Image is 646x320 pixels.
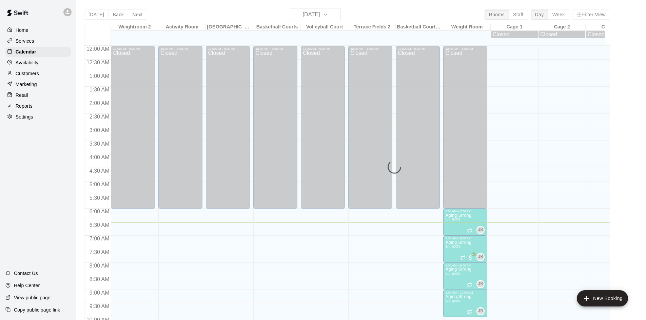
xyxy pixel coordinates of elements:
[206,46,250,209] div: 12:00 AM – 6:00 AM: Closed
[443,290,487,317] div: 9:00 AM – 10:00 AM: Aging Strong
[16,81,37,88] p: Marketing
[348,46,392,209] div: 12:00 AM – 6:00 AM: Closed
[5,25,71,35] a: Home
[88,182,111,187] span: 5:00 AM
[88,154,111,160] span: 4:00 AM
[113,47,153,50] div: 12:00 AM – 6:00 AM
[253,46,297,209] div: 12:00 AM – 6:00 AM: Closed
[301,24,348,30] div: Volleyball Court
[445,47,485,50] div: 12:00 AM – 6:00 AM
[88,87,111,92] span: 1:30 AM
[476,280,485,288] div: Jeffrey Batis
[443,46,487,209] div: 12:00 AM – 6:00 AM: Closed
[5,79,71,89] a: Marketing
[445,210,485,213] div: 6:00 AM – 7:00 AM
[301,46,345,209] div: 12:00 AM – 6:00 AM: Closed
[14,294,51,301] p: View public page
[478,227,483,233] span: JB
[113,50,153,211] div: Closed
[467,309,472,315] span: Recurring event
[445,244,460,248] span: 1/6 spots filled
[5,90,71,100] a: Retail
[491,24,538,30] div: Cage 1
[479,280,485,288] span: Jeffrey Batis
[443,24,491,30] div: Weight Room
[206,24,253,30] div: [GEOGRAPHIC_DATA]
[160,50,200,211] div: Closed
[5,101,71,111] a: Reports
[88,127,111,133] span: 3:00 AM
[88,236,111,241] span: 7:00 AM
[16,103,33,109] p: Reports
[303,50,343,211] div: Closed
[478,308,483,315] span: JB
[396,46,440,209] div: 12:00 AM – 6:00 AM: Closed
[111,46,155,209] div: 12:00 AM – 6:00 AM: Closed
[443,263,487,290] div: 8:00 AM – 9:00 AM: Aging Strong
[16,38,34,44] p: Services
[208,47,248,50] div: 12:00 AM – 6:00 AM
[443,236,487,263] div: 7:00 AM – 8:00 AM: Aging Strong
[253,24,301,30] div: Basketball Courts
[88,114,111,120] span: 2:30 AM
[88,168,111,174] span: 4:30 AM
[255,50,295,211] div: Closed
[445,217,460,221] span: 0/6 spots filled
[85,46,111,52] span: 12:00 AM
[348,24,396,30] div: Terrace Fields 2
[88,249,111,255] span: 7:30 AM
[88,100,111,106] span: 2:00 AM
[16,92,28,99] p: Retail
[479,226,485,234] span: Jeffrey Batis
[16,27,28,34] p: Home
[160,47,200,50] div: 12:00 AM – 6:00 AM
[467,228,472,233] span: Recurring event
[14,306,60,313] p: Copy public page link
[478,254,483,260] span: JB
[476,226,485,234] div: Jeffrey Batis
[467,254,474,261] span: All customers have paid
[5,47,71,57] a: Calendar
[158,24,206,30] div: Activity Room
[16,70,39,77] p: Customers
[350,50,390,211] div: Closed
[208,50,248,211] div: Closed
[16,48,36,55] p: Calendar
[14,282,40,289] p: Help Center
[476,307,485,315] div: Jeffrey Batis
[493,31,536,38] div: Closed
[443,209,487,236] div: 6:00 AM – 7:00 AM: Aging Strong
[445,237,485,240] div: 7:00 AM – 8:00 AM
[398,47,438,50] div: 12:00 AM – 6:00 AM
[5,112,71,122] a: Settings
[445,272,460,275] span: 0/6 spots filled
[445,299,460,302] span: 0/6 spots filled
[158,46,202,209] div: 12:00 AM – 6:00 AM: Closed
[16,59,39,66] p: Availability
[111,24,158,30] div: Weightroom 2
[88,290,111,296] span: 9:00 AM
[14,270,38,277] p: Contact Us
[538,24,586,30] div: Cage 2
[396,24,443,30] div: Basketball Courts 2
[588,31,631,38] div: Closed
[88,222,111,228] span: 6:30 AM
[479,307,485,315] span: Jeffrey Batis
[479,253,485,261] span: Jeffrey Batis
[350,47,390,50] div: 12:00 AM – 6:00 AM
[460,255,466,260] span: Recurring event
[445,291,485,294] div: 9:00 AM – 10:00 AM
[467,282,472,287] span: Recurring event
[577,290,628,306] button: add
[478,281,483,287] span: JB
[476,253,485,261] div: Jeffrey Batis
[445,264,485,267] div: 8:00 AM – 9:00 AM
[5,58,71,68] a: Availability
[85,60,111,65] span: 12:30 AM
